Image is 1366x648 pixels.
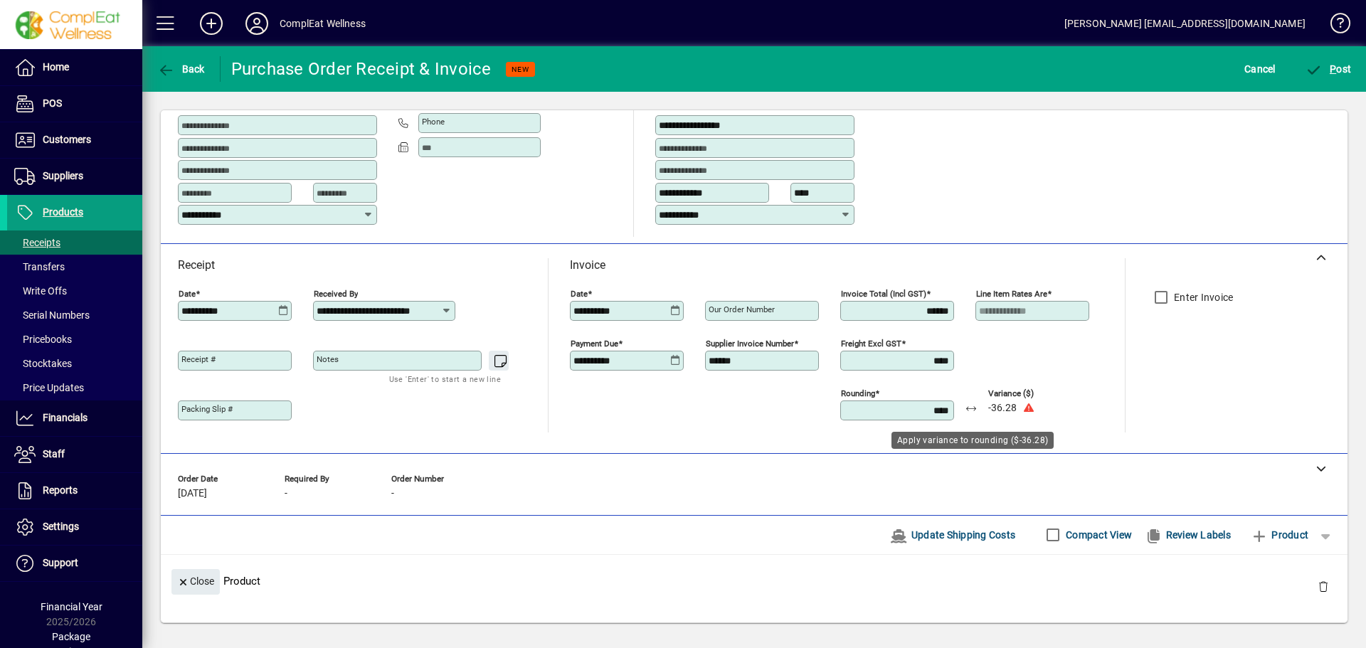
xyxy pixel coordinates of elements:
[1330,63,1336,75] span: P
[7,327,142,351] a: Pricebooks
[988,403,1017,414] span: -36.28
[1244,522,1315,548] button: Product
[7,473,142,509] a: Reports
[14,261,65,272] span: Transfers
[7,230,142,255] a: Receipts
[43,170,83,181] span: Suppliers
[1302,56,1355,82] button: Post
[891,432,1054,449] div: Apply variance to rounding ($-36.28)
[7,86,142,122] a: POS
[841,289,926,299] mat-label: Invoice Total (incl GST)
[1306,63,1352,75] span: ost
[1145,524,1231,546] span: Review Labels
[161,555,1348,607] div: Product
[14,358,72,369] span: Stocktakes
[1064,12,1306,35] div: [PERSON_NAME] [EMAIL_ADDRESS][DOMAIN_NAME]
[7,122,142,158] a: Customers
[43,484,78,496] span: Reports
[7,351,142,376] a: Stocktakes
[7,303,142,327] a: Serial Numbers
[890,524,1015,546] span: Update Shipping Costs
[7,279,142,303] a: Write Offs
[1320,3,1348,49] a: Knowledge Base
[7,437,142,472] a: Staff
[14,382,84,393] span: Price Updates
[181,404,233,414] mat-label: Packing Slip #
[43,61,69,73] span: Home
[571,289,588,299] mat-label: Date
[1139,522,1237,548] button: Review Labels
[389,371,501,387] mat-hint: Use 'Enter' to start a new line
[422,117,445,127] mat-label: Phone
[706,339,794,349] mat-label: Supplier invoice number
[43,206,83,218] span: Products
[1306,569,1340,603] button: Delete
[1244,58,1276,80] span: Cancel
[1171,290,1233,304] label: Enter Invoice
[884,522,1021,548] button: Update Shipping Costs
[171,569,220,595] button: Close
[1251,524,1308,546] span: Product
[841,388,875,398] mat-label: Rounding
[709,304,775,314] mat-label: Our order number
[7,376,142,400] a: Price Updates
[178,488,207,499] span: [DATE]
[988,389,1074,398] span: Variance ($)
[43,412,88,423] span: Financials
[52,631,90,642] span: Package
[280,12,366,35] div: ComplEat Wellness
[177,570,214,593] span: Close
[189,11,234,36] button: Add
[391,488,394,499] span: -
[1306,579,1340,592] app-page-header-button: Delete
[14,309,90,321] span: Serial Numbers
[43,557,78,568] span: Support
[142,56,221,82] app-page-header-button: Back
[317,354,339,364] mat-label: Notes
[314,289,358,299] mat-label: Received by
[7,546,142,581] a: Support
[512,65,529,74] span: NEW
[234,11,280,36] button: Profile
[41,601,102,612] span: Financial Year
[841,339,901,349] mat-label: Freight excl GST
[157,63,205,75] span: Back
[179,289,196,299] mat-label: Date
[154,56,208,82] button: Back
[7,159,142,194] a: Suppliers
[14,334,72,345] span: Pricebooks
[168,575,223,588] app-page-header-button: Close
[43,97,62,109] span: POS
[181,354,216,364] mat-label: Receipt #
[231,58,492,80] div: Purchase Order Receipt & Invoice
[43,448,65,460] span: Staff
[43,134,91,145] span: Customers
[1063,528,1132,542] label: Compact View
[14,237,60,248] span: Receipts
[571,339,618,349] mat-label: Payment due
[43,521,79,532] span: Settings
[7,50,142,85] a: Home
[7,400,142,436] a: Financials
[14,285,67,297] span: Write Offs
[1241,56,1279,82] button: Cancel
[976,289,1047,299] mat-label: Line item rates are
[285,488,287,499] span: -
[7,509,142,545] a: Settings
[7,255,142,279] a: Transfers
